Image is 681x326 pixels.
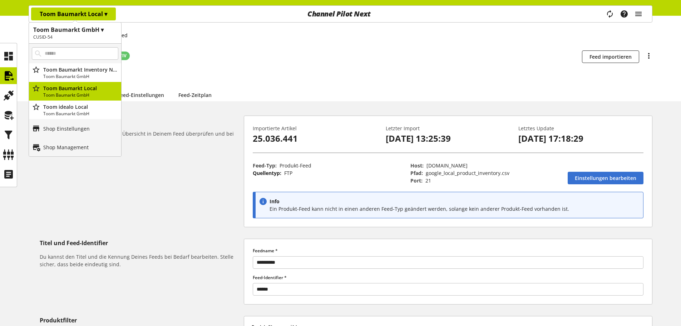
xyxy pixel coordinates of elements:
p: Toom Baumarkt Local [43,84,118,92]
a: Feed-Zeitplan [178,91,212,99]
p: Toom idealo Local [43,103,118,111]
span: ▾ [104,10,107,18]
p: [DATE] 13:25:39 [386,132,511,145]
a: Einstellungen bearbeiten [568,172,643,184]
span: Feed importieren [589,53,632,60]
span: Feed-Identifier * [253,274,287,281]
span: Feed-Typ: [253,162,277,169]
h5: Titel und Feed-Identifier [40,239,241,247]
p: Info [270,198,640,205]
p: Importierte Artikel [253,125,378,132]
p: Toom Baumarkt Local [40,10,107,18]
span: Port: [410,177,423,184]
p: [DATE] 17:18:29 [518,132,643,145]
p: Toom Baumarkt Inventory New Attribute Alert [43,66,118,73]
h6: Du kannst die zusammengefasste Übersicht in Deinem Feed überprüfen und bei Bedarf Änderungen vorn... [40,130,241,145]
span: Einstellungen bearbeiten [575,174,636,182]
span: Pfad: [410,170,423,176]
h5: Feed-Zusammenfassung [40,116,241,124]
a: Shop Einstellungen [29,119,121,138]
h6: Du kannst den Titel und die Kennung Deines Feeds bei Bedarf bearbeiten. Stelle sicher, dass beide... [40,253,241,268]
span: Produkt-Feed [280,162,311,169]
p: Toom Baumarkt GmbH [43,92,118,98]
p: Toom Baumarkt GmbH [43,73,118,80]
span: Host: [410,162,424,169]
p: Shop Einstellungen [43,125,90,132]
p: Letztes Update [518,125,643,132]
p: Shop Management [43,143,89,151]
span: google_local_product_inventory.csv [426,170,509,176]
span: Feedname * [253,248,278,254]
button: Feed importieren [582,50,639,63]
span: FTP [284,170,292,176]
span: Quellentyp: [253,170,281,176]
p: Letzter Import [386,125,511,132]
span: ftp.channelpilot.com [426,162,468,169]
p: Toom Baumarkt GmbH [43,111,118,117]
h5: Produktfilter [40,316,241,325]
nav: main navigation [29,5,652,23]
h2: CUSID-54 [33,34,117,40]
p: Ein Produkt-Feed kann nicht in einen anderen Feed-Typ geändert werden, solange kein anderer Produ... [270,205,640,213]
a: Shop Management [29,138,121,156]
h1: Toom Baumarkt GmbH ▾ [33,25,117,34]
a: Erweiterte Feed-Einstellungen [91,91,164,99]
p: 25.036.441 [253,132,378,145]
span: 21 [425,177,431,184]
